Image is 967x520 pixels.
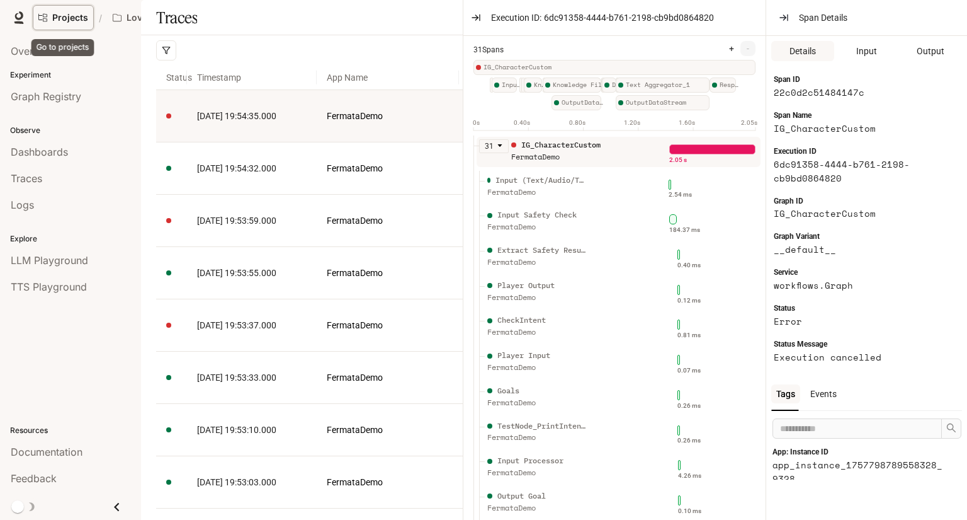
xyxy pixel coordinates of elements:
[31,39,94,56] div: Go to projects
[789,44,816,58] span: Details
[497,385,519,397] div: Goals
[720,80,741,90] span: Response Safety Check
[514,119,530,126] text: 0.40s
[602,78,606,93] div: Dialog Prompt
[774,338,827,350] span: Status Message
[483,62,755,72] span: IG_CharacterCustom
[772,458,947,486] article: app_instance_1757798789558328_9328
[197,425,276,435] span: [DATE] 19:53:10.000
[677,296,701,306] div: 0.12 ms
[669,225,700,235] div: 184.37 ms
[524,78,542,93] div: Knowledge
[678,471,701,481] div: 4.26 ms
[497,245,588,257] div: Extract Safety Result
[473,44,504,56] span: 31 Spans
[197,318,306,332] a: [DATE] 19:53:37.000
[917,44,944,58] span: Output
[491,11,541,25] span: Execution ID:
[677,401,701,411] div: 0.26 ms
[774,86,944,100] article: 22c0d2c51484147c
[327,109,449,123] a: FermataDemo
[669,190,692,200] div: 2.54 ms
[771,41,834,61] button: Details
[616,78,710,93] div: Text Aggregator_1
[799,11,847,25] span: Span Details
[677,436,701,446] div: 0.26 ms
[774,303,795,315] span: Status
[677,330,701,340] div: 0.81 ms
[492,78,517,93] div: Input Safety Check
[497,280,555,292] div: Player Output
[327,266,449,280] a: FermataDemo
[729,44,734,53] span: +
[497,490,546,502] div: Output Goal
[774,243,944,257] article: __default__
[774,267,798,279] span: Service
[544,11,714,25] span: 6dc91358-4444-b761-2198-cb9bd0864820
[487,326,588,338] div: FermataDemo
[487,432,588,444] div: FermataDemo
[679,119,695,126] text: 1.60s
[724,41,739,56] button: +
[485,280,588,311] div: Player Output FermataDemo
[543,78,601,93] div: Knowledge Filter LLM
[327,214,449,228] a: FermataDemo
[459,61,553,95] span: Execution ID
[487,502,588,514] div: FermataDemo
[497,455,563,467] div: Input Processor
[33,5,94,30] a: Go to projects
[741,119,757,126] text: 2.05s
[774,350,944,364] article: Execution cancelled
[485,245,588,276] div: Extract Safety Result FermataDemo
[835,41,898,61] button: Input
[197,214,306,228] a: [DATE] 19:53:59.000
[946,423,956,433] span: search
[490,78,494,93] div: Input (Text/Audio/Trigger/Action)
[551,95,601,110] div: OutputDataStream
[327,423,449,437] a: FermataDemo
[487,257,588,269] div: FermataDemo
[856,44,877,58] span: Input
[327,475,449,489] a: FermataDemo
[487,397,588,409] div: FermataDemo
[669,155,687,165] div: 2.05 s
[197,423,306,437] a: [DATE] 19:53:10.000
[805,384,842,403] div: Events
[774,74,800,86] span: Span ID
[774,146,817,158] span: Execution ID
[562,98,606,108] span: OutputDataStream
[524,78,528,93] div: Get Player Name
[601,78,605,93] div: LLMResponse To Text_1
[487,221,588,233] div: FermataDemo
[612,80,621,90] span: Dialog Generation LLM
[774,195,803,207] span: Graph ID
[197,216,276,226] span: [DATE] 19:53:59.000
[774,315,944,328] article: Error
[327,161,449,175] a: FermataDemo
[677,260,701,270] div: 0.40 ms
[740,41,755,56] button: -
[197,373,276,383] span: [DATE] 19:53:33.000
[616,78,619,93] div: LLMResponse To TextStream
[511,151,612,163] div: FermataDemo
[485,141,494,153] article: 31
[677,366,701,376] div: 0.07 ms
[327,371,449,384] a: FermataDemo
[107,5,209,30] button: Open workspace menu
[473,119,480,126] text: 0s
[497,142,503,149] span: caret-down
[626,80,710,90] span: Text Aggregator_1
[187,61,316,95] span: Timestamp
[197,320,276,330] span: [DATE] 19:53:37.000
[197,111,276,121] span: [DATE] 19:54:35.000
[519,78,523,93] div: TestNode_PrintIntents
[497,315,546,326] div: CheckIntent
[485,175,588,206] div: Input (Text/Audio/Trigger/Action) FermataDemo
[485,455,588,487] div: Input Processor FermataDemo
[626,98,710,108] span: OutputDataStream
[521,139,601,151] div: IG_CharacterCustom
[497,420,588,432] div: TestNode_PrintIntents
[774,122,944,136] article: IG_CharacterCustom
[485,385,588,417] div: Goals FermataDemo
[487,467,588,479] div: FermataDemo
